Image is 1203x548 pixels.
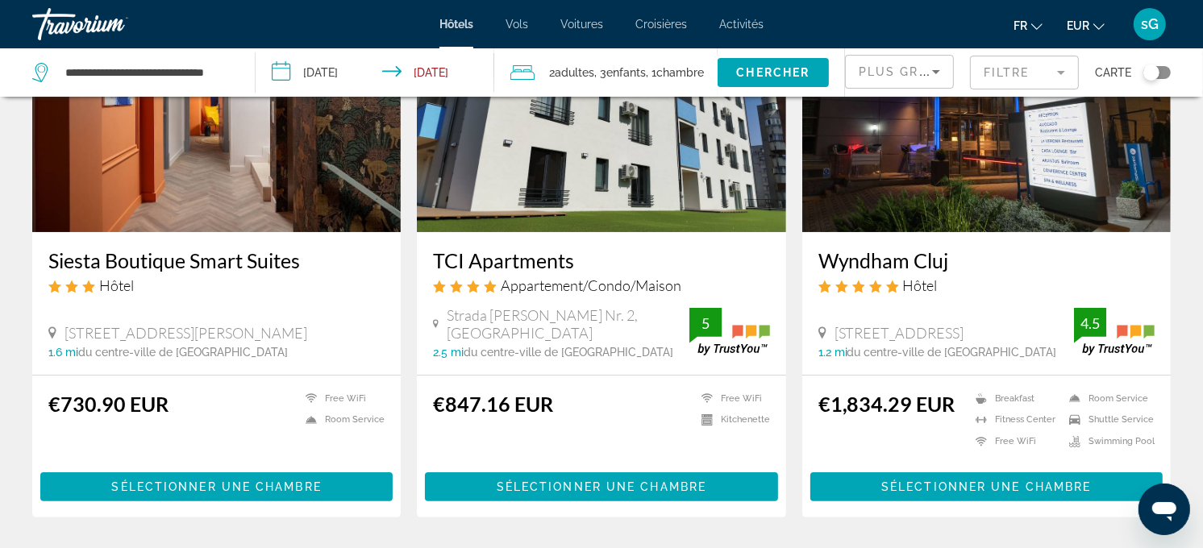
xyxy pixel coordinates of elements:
li: Free WiFi [693,392,770,405]
ins: €730.90 EUR [48,392,169,416]
a: Vols [506,18,528,31]
span: du centre-ville de [GEOGRAPHIC_DATA] [464,346,673,359]
span: 2 [549,61,594,84]
span: Carte [1095,61,1131,84]
img: trustyou-badge.svg [689,308,770,355]
li: Room Service [1061,392,1155,405]
ins: €1,834.29 EUR [818,392,955,416]
img: trustyou-badge.svg [1074,308,1155,355]
mat-select: Sort by [859,62,940,81]
li: Free WiFi [298,392,385,405]
li: Shuttle Service [1061,413,1155,427]
button: Sélectionner une chambre [40,472,393,501]
span: Plus grandes économies [859,65,1051,78]
span: 1.6 mi [48,346,78,359]
span: Sélectionner une chambre [881,480,1091,493]
div: 5 star Hotel [818,276,1155,294]
span: fr [1014,19,1027,32]
a: Wyndham Cluj [818,248,1155,272]
button: Change currency [1067,14,1105,37]
span: du centre-ville de [GEOGRAPHIC_DATA] [847,346,1057,359]
button: Chercher [718,58,829,87]
span: , 1 [646,61,704,84]
span: Hôtel [99,276,134,294]
li: Swimming Pool [1061,434,1155,448]
span: Strada [PERSON_NAME] Nr. 2, [GEOGRAPHIC_DATA] [447,306,689,342]
span: Appartement/Condo/Maison [501,276,681,294]
a: Voitures [560,18,603,31]
button: Filter [970,55,1079,90]
span: EUR [1067,19,1089,32]
li: Fitness Center [968,413,1061,427]
a: Sélectionner une chambre [425,475,777,493]
button: Check-in date: Oct 18, 2025 Check-out date: Oct 24, 2025 [256,48,495,97]
button: User Menu [1129,7,1171,41]
div: 4 star Apartment [433,276,769,294]
a: Hôtels [439,18,473,31]
div: 3 star Hotel [48,276,385,294]
a: Sélectionner une chambre [810,475,1163,493]
span: du centre-ville de [GEOGRAPHIC_DATA] [78,346,288,359]
span: [STREET_ADDRESS][PERSON_NAME] [65,324,307,342]
div: 5 [689,313,722,333]
button: Change language [1014,14,1043,37]
a: Travorium [32,3,194,45]
button: Travelers: 2 adults, 3 children [494,48,718,97]
a: TCI Apartments [433,248,769,272]
button: Toggle map [1131,65,1171,80]
ins: €847.16 EUR [433,392,553,416]
span: , 3 [594,61,646,84]
li: Breakfast [968,392,1061,405]
span: Adultes [555,66,594,79]
span: Sélectionner une chambre [497,480,706,493]
span: Hôtel [903,276,938,294]
span: Enfants [606,66,646,79]
span: Chambre [656,66,704,79]
a: Activités [719,18,764,31]
span: Sélectionner une chambre [111,480,321,493]
span: sG [1141,16,1159,32]
li: Kitchenette [693,413,770,427]
a: Sélectionner une chambre [40,475,393,493]
a: Croisières [635,18,687,31]
span: Chercher [736,66,810,79]
li: Free WiFi [968,434,1061,448]
button: Sélectionner une chambre [810,472,1163,501]
a: Siesta Boutique Smart Suites [48,248,385,272]
iframe: Bouton de lancement de la fenêtre de messagerie [1138,484,1190,535]
li: Room Service [298,413,385,427]
button: Sélectionner une chambre [425,472,777,501]
span: 2.5 mi [433,346,464,359]
span: 1.2 mi [818,346,847,359]
div: 4.5 [1074,313,1106,333]
span: [STREET_ADDRESS] [835,324,964,342]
